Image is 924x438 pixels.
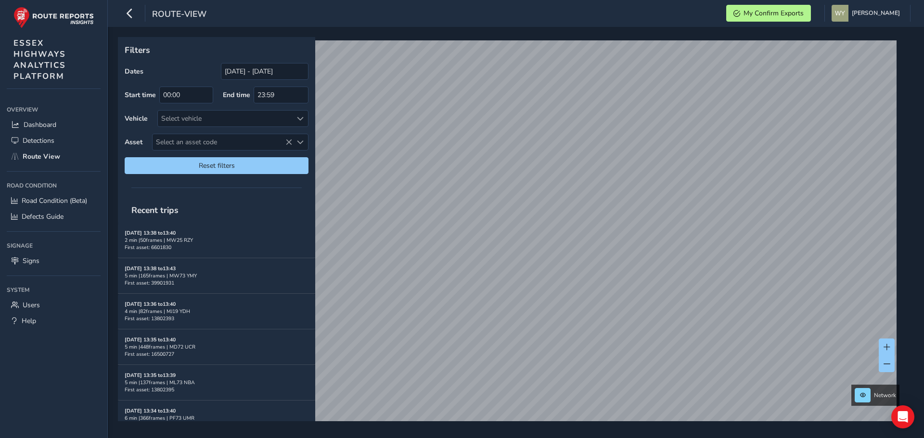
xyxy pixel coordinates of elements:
span: Users [23,300,40,310]
a: Help [7,313,101,329]
img: diamond-layout [832,5,848,22]
span: Reset filters [132,161,301,170]
button: Reset filters [125,157,308,174]
span: Defects Guide [22,212,64,221]
a: Signs [7,253,101,269]
div: 2 min | 50 frames | MW25 RZY [125,237,308,244]
div: Select vehicle [158,111,292,126]
span: Detections [23,136,54,145]
span: My Confirm Exports [744,9,804,18]
span: First asset: 6601830 [125,244,171,251]
div: System [7,283,101,297]
a: Detections [7,133,101,149]
span: route-view [152,8,206,22]
label: Start time [125,90,156,100]
strong: [DATE] 13:38 to 13:40 [125,229,176,237]
button: My Confirm Exports [726,5,811,22]
div: Select an asset code [292,134,308,150]
strong: [DATE] 13:35 to 13:39 [125,372,176,379]
span: ESSEX HIGHWAYS ANALYTICS PLATFORM [13,38,66,82]
span: First asset: 39901931 [125,279,174,287]
label: End time [223,90,250,100]
div: 5 min | 165 frames | MW73 YMY [125,272,308,279]
span: Road Condition (Beta) [22,196,87,205]
div: Signage [7,238,101,253]
div: 5 min | 137 frames | ML73 NBA [125,379,308,386]
span: First asset: 13802393 [125,315,174,322]
strong: [DATE] 13:34 to 13:40 [125,407,176,414]
label: Asset [125,138,142,147]
span: Select an asset code [153,134,292,150]
button: [PERSON_NAME] [832,5,903,22]
span: Dashboard [24,120,56,129]
strong: [DATE] 13:35 to 13:40 [125,336,176,343]
span: Help [22,316,36,325]
span: [PERSON_NAME] [852,5,900,22]
span: Recent trips [125,198,185,223]
div: Open Intercom Messenger [891,405,914,428]
label: Vehicle [125,114,148,123]
a: Dashboard [7,117,101,133]
span: Network [874,391,896,399]
label: Dates [125,67,143,76]
img: rr logo [13,7,94,28]
strong: [DATE] 13:38 to 13:43 [125,265,176,272]
span: Signs [23,256,39,265]
div: 5 min | 448 frames | MD72 UCR [125,343,308,350]
canvas: Map [121,40,897,432]
a: Users [7,297,101,313]
strong: [DATE] 13:36 to 13:40 [125,300,176,308]
div: 6 min | 366 frames | PF73 UMR [125,414,308,422]
span: Route View [23,152,60,161]
a: Route View [7,149,101,164]
div: Road Condition [7,178,101,193]
div: Overview [7,102,101,117]
span: First asset: 13802395 [125,386,174,393]
div: 4 min | 82 frames | MJ19 YDH [125,308,308,315]
a: Defects Guide [7,209,101,225]
p: Filters [125,44,308,56]
span: First asset: 16500727 [125,350,174,358]
a: Road Condition (Beta) [7,193,101,209]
